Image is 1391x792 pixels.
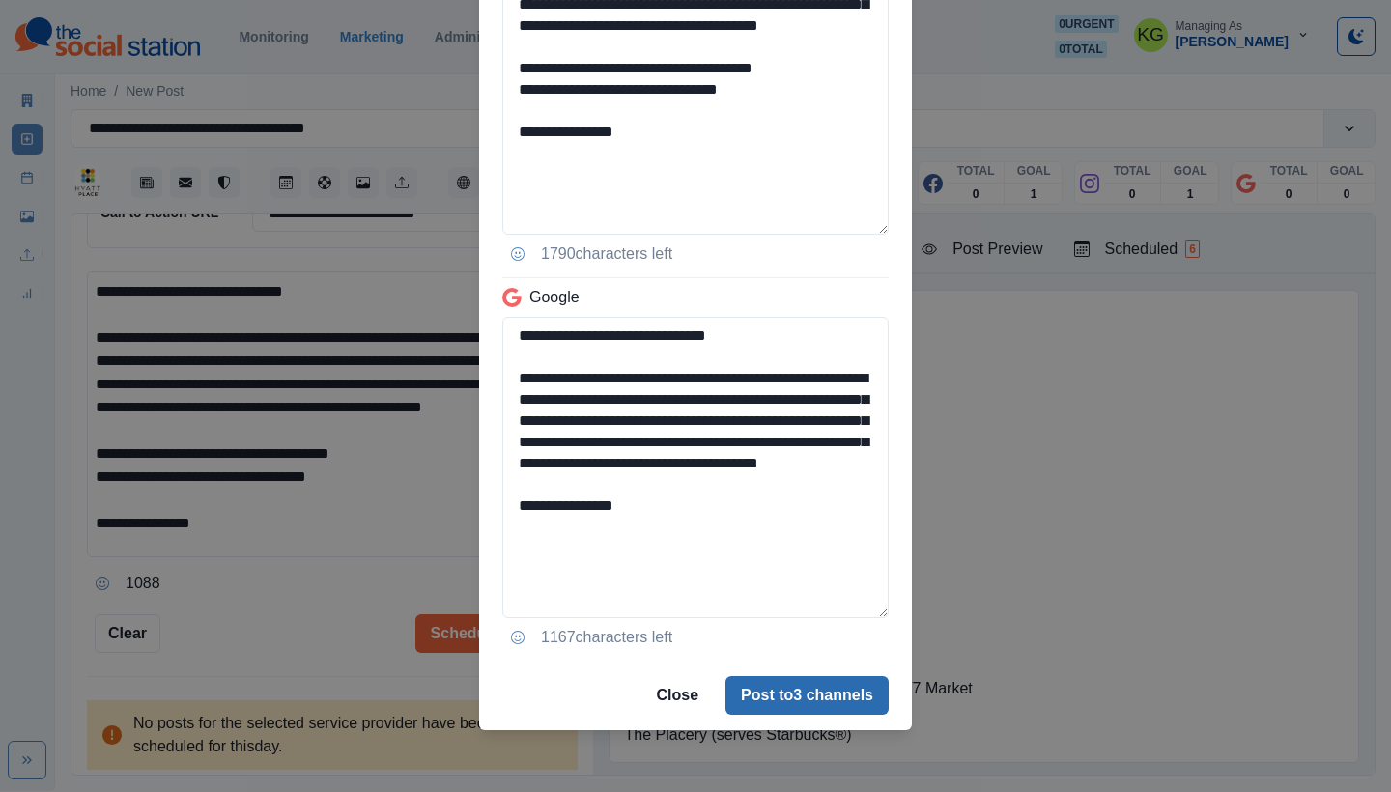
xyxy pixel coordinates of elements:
[541,626,672,649] p: 1167 characters left
[502,239,533,269] button: Opens Emoji Picker
[725,676,889,715] button: Post to3 channels
[502,622,533,653] button: Opens Emoji Picker
[541,242,672,266] p: 1790 characters left
[529,286,580,309] p: Google
[640,676,714,715] button: Close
